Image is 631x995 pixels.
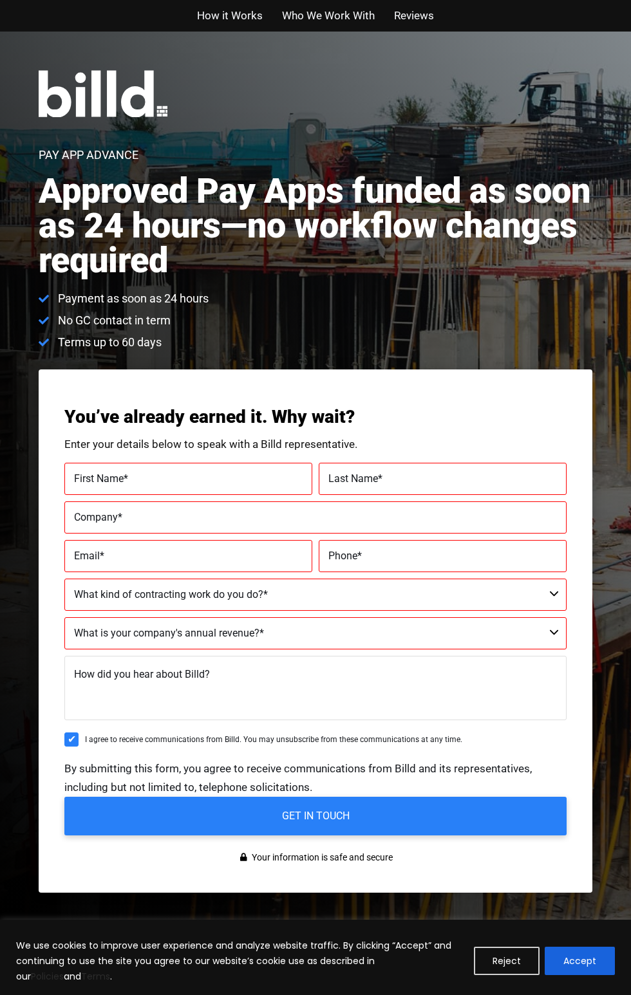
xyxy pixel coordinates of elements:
input: I agree to receive communications from Billd. You may unsubscribe from these communications at an... [64,732,79,747]
span: Your information is safe and secure [249,848,393,867]
span: Payment as soon as 24 hours [55,291,209,306]
span: No GC contact in term [55,313,171,328]
span: Email [74,550,100,562]
span: I agree to receive communications from Billd. You may unsubscribe from these communications at an... [85,735,462,744]
span: Terms up to 60 days [55,335,162,350]
span: Last Name [328,472,378,485]
span: First Name [74,472,124,485]
a: Reviews [394,6,434,25]
a: How it Works [197,6,263,25]
a: Policies [31,970,64,983]
p: We use cookies to improve user experience and analyze website traffic. By clicking “Accept” and c... [16,938,464,984]
a: Terms [81,970,110,983]
a: Who We Work With [282,6,375,25]
button: Accept [545,947,615,975]
span: By submitting this form, you agree to receive communications from Billd and its representatives, ... [64,762,532,794]
button: Reject [474,947,540,975]
span: Phone [328,550,357,562]
h2: Approved Pay Apps funded as soon as 24 hours—no workflow changes required [39,174,592,278]
span: Company [74,511,118,523]
h3: You’ve already earned it. Why wait? [64,408,567,426]
input: GET IN TOUCH [64,797,567,835]
p: Enter your details below to speak with a Billd representative. [64,439,567,450]
h1: Pay App Advance [39,149,138,161]
span: How did you hear about Billd? [74,668,210,680]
